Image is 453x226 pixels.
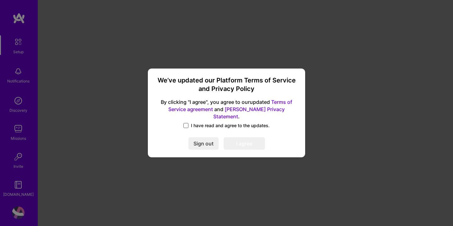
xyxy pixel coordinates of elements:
button: Sign out [188,137,219,150]
button: I agree [224,137,265,150]
span: By clicking "I agree", you agree to our updated and . [155,99,298,120]
h3: We’ve updated our Platform Terms of Service and Privacy Policy [155,76,298,93]
span: I have read and agree to the updates. [191,122,270,129]
a: Terms of Service agreement [168,99,292,112]
a: [PERSON_NAME] Privacy Statement [213,106,285,119]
